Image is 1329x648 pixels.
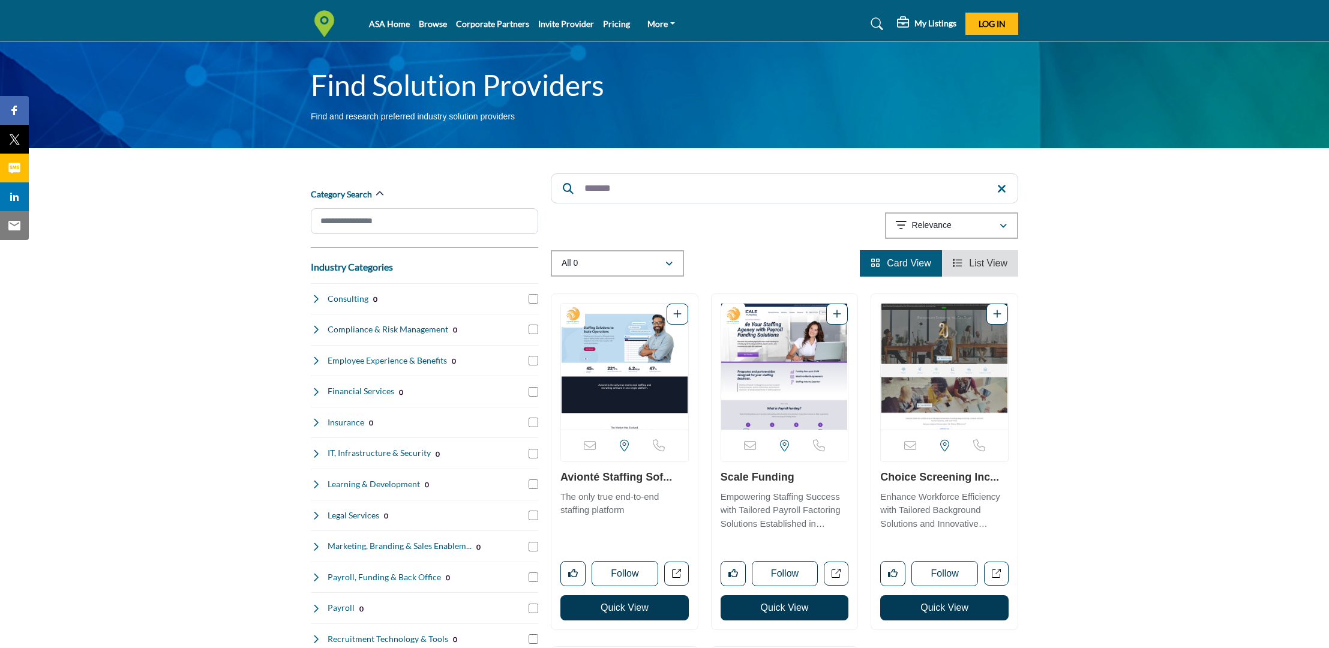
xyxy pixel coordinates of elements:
a: More [639,16,683,32]
li: List View [942,250,1018,277]
button: Like listing [560,561,586,586]
input: Select Compliance & Risk Management checkbox [529,325,538,334]
input: Select Payroll, Funding & Back Office checkbox [529,572,538,582]
div: 0 Results For Insurance [369,417,373,428]
button: Follow [592,561,658,586]
input: Select Learning & Development checkbox [529,479,538,489]
a: Corporate Partners [456,19,529,29]
div: 0 Results For IT, Infrastructure & Security [436,448,440,459]
h4: Payroll, Funding & Back Office: Comprehensive back-office support including payroll processing an... [328,571,441,583]
a: Open Listing in new tab [721,304,848,430]
div: My Listings [897,17,956,31]
a: Avionté Staffing Sof... [560,471,672,483]
a: Empowering Staffing Success with Tailored Payroll Factoring Solutions Established in [DATE], this... [721,487,849,531]
button: Quick View [880,595,1009,620]
button: Follow [911,561,978,586]
button: Quick View [560,595,689,620]
a: Open Listing in new tab [881,304,1008,430]
a: View List [953,258,1007,268]
span: Log In [979,19,1006,29]
b: 0 [373,295,377,304]
p: Find and research preferred industry solution providers [311,111,515,123]
h4: IT, Infrastructure & Security: Technology infrastructure, cybersecurity, and IT support services ... [328,447,431,459]
div: 0 Results For Payroll, Funding & Back Office [446,572,450,583]
a: The only true end-to-end staffing platform [560,487,689,530]
img: Choice Screening Inc. [881,304,1008,430]
h3: Choice Screening Inc. [880,471,1009,484]
b: 0 [425,481,429,489]
input: Select Consulting checkbox [529,294,538,304]
input: Select Employee Experience & Benefits checkbox [529,356,538,365]
b: 0 [476,543,481,551]
p: Empowering Staffing Success with Tailored Payroll Factoring Solutions Established in [DATE], this... [721,490,849,531]
b: 0 [399,388,403,397]
h3: Avionté Staffing Software [560,471,689,484]
input: Select Insurance checkbox [529,418,538,427]
a: ASA Home [369,19,410,29]
a: Open choice-screening-inc in new tab [984,562,1009,586]
a: Add To List [993,309,1001,319]
a: Browse [419,19,447,29]
input: Select IT, Infrastructure & Security checkbox [529,449,538,458]
h4: Recruitment Technology & Tools: Software platforms and digital tools to streamline recruitment an... [328,633,448,645]
button: Log In [965,13,1018,35]
a: Add To List [673,309,682,319]
b: 0 [369,419,373,427]
p: Enhance Workforce Efficiency with Tailored Background Solutions and Innovative Technology. Founde... [880,490,1009,531]
div: 0 Results For Recruitment Technology & Tools [453,634,457,644]
b: 0 [446,574,450,582]
div: 0 Results For Financial Services [399,386,403,397]
button: Relevance [885,212,1018,239]
h4: Legal Services: Employment law expertise and legal counsel focused on staffing industry regulations. [328,509,379,521]
button: Quick View [721,595,849,620]
b: 0 [436,450,440,458]
img: Scale Funding [721,304,848,430]
p: The only true end-to-end staffing platform [560,490,689,530]
img: 2025 Staffing World Exhibitors Badge Icon [724,307,742,325]
h3: Scale Funding [721,471,849,484]
a: Choice Screening Inc... [880,471,999,483]
span: Card View [887,258,931,268]
input: Select Financial Services checkbox [529,387,538,397]
a: View Card [871,258,931,268]
div: 0 Results For Employee Experience & Benefits [452,355,456,366]
a: Open scale-funding in new tab [824,562,848,586]
div: 0 Results For Payroll [359,603,364,614]
input: Select Legal Services checkbox [529,511,538,520]
button: Industry Categories [311,260,393,274]
b: 0 [384,512,388,520]
a: Pricing [603,19,630,29]
h2: Category Search [311,188,372,200]
div: 0 Results For Learning & Development [425,479,429,490]
input: Search Category [311,208,538,234]
img: Site Logo [311,10,344,37]
h4: Compliance & Risk Management: Services to ensure staffing companies meet regulatory requirements ... [328,323,448,335]
a: Scale Funding [721,471,794,483]
p: All 0 [562,257,578,269]
div: 0 Results For Consulting [373,293,377,304]
h1: Find Solution Providers [311,67,604,104]
a: Enhance Workforce Efficiency with Tailored Background Solutions and Innovative Technology. Founde... [880,487,1009,531]
h4: Financial Services: Banking, accounting, and financial planning services tailored for staffing co... [328,385,394,397]
img: 2025 Staffing World Exhibitors Badge Icon [564,307,582,325]
b: 0 [452,357,456,365]
h4: Employee Experience & Benefits: Solutions for enhancing workplace culture, employee satisfaction,... [328,355,447,367]
span: List View [969,258,1007,268]
b: 0 [453,635,457,644]
h5: My Listings [914,18,956,29]
h4: Insurance: Specialized insurance coverage including professional liability and workers' compensat... [328,416,364,428]
a: Add To List [833,309,841,319]
b: 0 [453,326,457,334]
a: Search [859,14,891,34]
div: 0 Results For Legal Services [384,510,388,521]
button: Follow [752,561,818,586]
input: Search [551,173,1018,203]
input: Select Marketing, Branding & Sales Enablement checkbox [529,542,538,551]
div: 0 Results For Compliance & Risk Management [453,324,457,335]
h4: Marketing, Branding & Sales Enablement: Marketing strategies, brand development, and sales tools ... [328,540,472,552]
button: All 0 [551,250,684,277]
li: Card View [860,250,942,277]
h4: Consulting: Strategic advisory services to help staffing firms optimize operations and grow their... [328,293,368,305]
b: 0 [359,605,364,613]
